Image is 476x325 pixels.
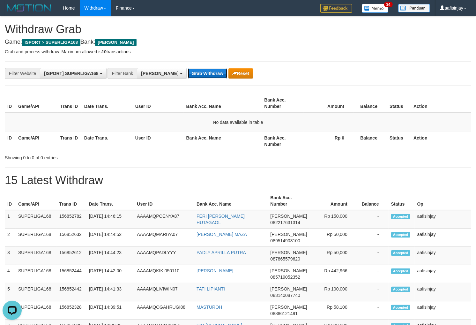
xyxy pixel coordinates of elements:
th: Status [387,132,411,150]
span: Copy 082217631314 to clipboard [271,220,300,225]
span: Copy 08886121491 to clipboard [271,311,298,316]
td: Rp 50,000 [310,247,357,265]
th: Amount [310,192,357,210]
td: - [357,210,389,229]
td: - [357,265,389,283]
td: aafisinjay [415,265,471,283]
td: Rp 100,000 [310,283,357,301]
span: [PERSON_NAME] [141,71,178,76]
td: SUPERLIGA168 [16,210,57,229]
div: Filter Bank [108,68,137,79]
div: Filter Website [5,68,40,79]
th: Game/API [16,132,58,150]
a: [PERSON_NAME] [197,268,233,273]
td: aafisinjay [415,210,471,229]
th: User ID [133,132,184,150]
button: Reset [228,68,253,79]
th: Rp 0 [304,132,354,150]
th: Date Trans. [82,94,133,112]
button: [PERSON_NAME] [137,68,186,79]
th: Trans ID [58,132,82,150]
td: AAAAMQPADLYYY [134,247,194,265]
th: User ID [134,192,194,210]
th: Bank Acc. Number [262,132,304,150]
span: Accepted [391,250,410,256]
span: Accepted [391,305,410,310]
td: aafisinjay [415,301,471,320]
td: 156852328 [57,301,86,320]
td: 5 [5,283,16,301]
span: [PERSON_NAME] [271,214,307,219]
th: Bank Acc. Name [184,94,262,112]
td: SUPERLIGA168 [16,229,57,247]
span: [PERSON_NAME] [271,232,307,237]
th: Balance [357,192,389,210]
td: SUPERLIGA168 [16,247,57,265]
td: 156852442 [57,283,86,301]
strong: 10 [101,49,107,54]
th: Action [411,94,471,112]
td: AAAAMQPOENYA87 [134,210,194,229]
th: Bank Acc. Name [184,132,262,150]
span: [PERSON_NAME] [271,268,307,273]
a: MASTUROH [197,305,222,310]
td: 2 [5,229,16,247]
td: SUPERLIGA168 [16,301,57,320]
td: 4 [5,265,16,283]
a: PADLY APRILLA PUTRA [197,250,246,255]
span: ISPORT > SUPERLIGA168 [22,39,80,46]
th: ID [5,192,16,210]
th: Bank Acc. Name [194,192,268,210]
td: [DATE] 14:39:51 [86,301,135,320]
a: [PERSON_NAME] MAZA [197,232,247,237]
td: Rp 50,000 [310,229,357,247]
h1: Withdraw Grab [5,23,471,36]
th: Bank Acc. Number [268,192,310,210]
button: Grab Withdraw [188,68,227,79]
td: [DATE] 14:44:52 [86,229,135,247]
th: Op [415,192,471,210]
th: Status [387,94,411,112]
th: Trans ID [57,192,86,210]
td: 156852632 [57,229,86,247]
span: Copy 087865579620 to clipboard [271,256,300,261]
td: - [357,247,389,265]
td: aafisinjay [415,229,471,247]
span: Copy 085719052352 to clipboard [271,275,300,280]
td: [DATE] 14:46:15 [86,210,135,229]
span: Copy 089514903100 to clipboard [271,238,300,243]
td: SUPERLIGA168 [16,265,57,283]
span: Copy 083140087740 to clipboard [271,293,300,298]
img: Feedback.jpg [320,4,352,13]
th: Bank Acc. Number [262,94,304,112]
td: 1 [5,210,16,229]
th: User ID [133,94,184,112]
th: Date Trans. [86,192,135,210]
span: Accepted [391,214,410,219]
td: 156852444 [57,265,86,283]
td: AAAAMQLIVIWIN07 [134,283,194,301]
h4: Game: Bank: [5,39,471,45]
td: No data available in table [5,112,471,132]
td: - [357,301,389,320]
span: [PERSON_NAME] [95,39,136,46]
img: Button%20Memo.svg [362,4,389,13]
img: panduan.png [398,4,430,12]
div: Showing 0 to 0 of 0 entries [5,152,194,161]
td: AAAAMQMARIYA07 [134,229,194,247]
th: Trans ID [58,94,82,112]
th: Balance [354,94,387,112]
td: aafisinjay [415,283,471,301]
td: aafisinjay [415,247,471,265]
th: Status [389,192,415,210]
td: Rp 442,966 [310,265,357,283]
span: Accepted [391,287,410,292]
td: AAAAMQKIKI050110 [134,265,194,283]
span: [PERSON_NAME] [271,250,307,255]
td: - [357,229,389,247]
td: AAAAMQOGAHRUGI88 [134,301,194,320]
span: Accepted [391,232,410,238]
td: SUPERLIGA168 [16,283,57,301]
td: Rp 150,000 [310,210,357,229]
th: Balance [354,132,387,150]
